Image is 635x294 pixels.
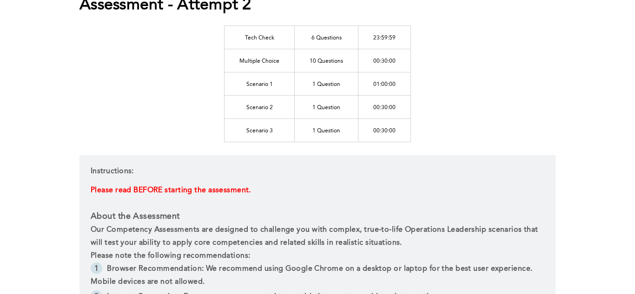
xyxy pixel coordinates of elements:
[358,26,411,49] td: 23:59:59
[225,95,295,118] td: Scenario 2
[225,26,295,49] td: Tech Check
[358,49,411,72] td: 00:30:00
[225,118,295,142] td: Scenario 3
[295,49,358,72] td: 10 Questions
[91,187,251,194] span: Please read BEFORE starting the assessment.
[91,212,180,221] strong: About the Assessment
[358,72,411,95] td: 01:00:00
[91,252,250,260] span: Please note the following recommendations:
[91,265,535,286] span: Browser Recommendation: We recommend using Google Chrome on a desktop or laptop for the best user...
[358,118,411,142] td: 00:30:00
[295,72,358,95] td: 1 Question
[225,49,295,72] td: Multiple Choice
[225,72,295,95] td: Scenario 1
[295,118,358,142] td: 1 Question
[295,95,358,118] td: 1 Question
[358,95,411,118] td: 00:30:00
[91,226,540,247] span: Our Competency Assessments are designed to challenge you with complex, true-to-life Operations Le...
[295,26,358,49] td: 6 Questions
